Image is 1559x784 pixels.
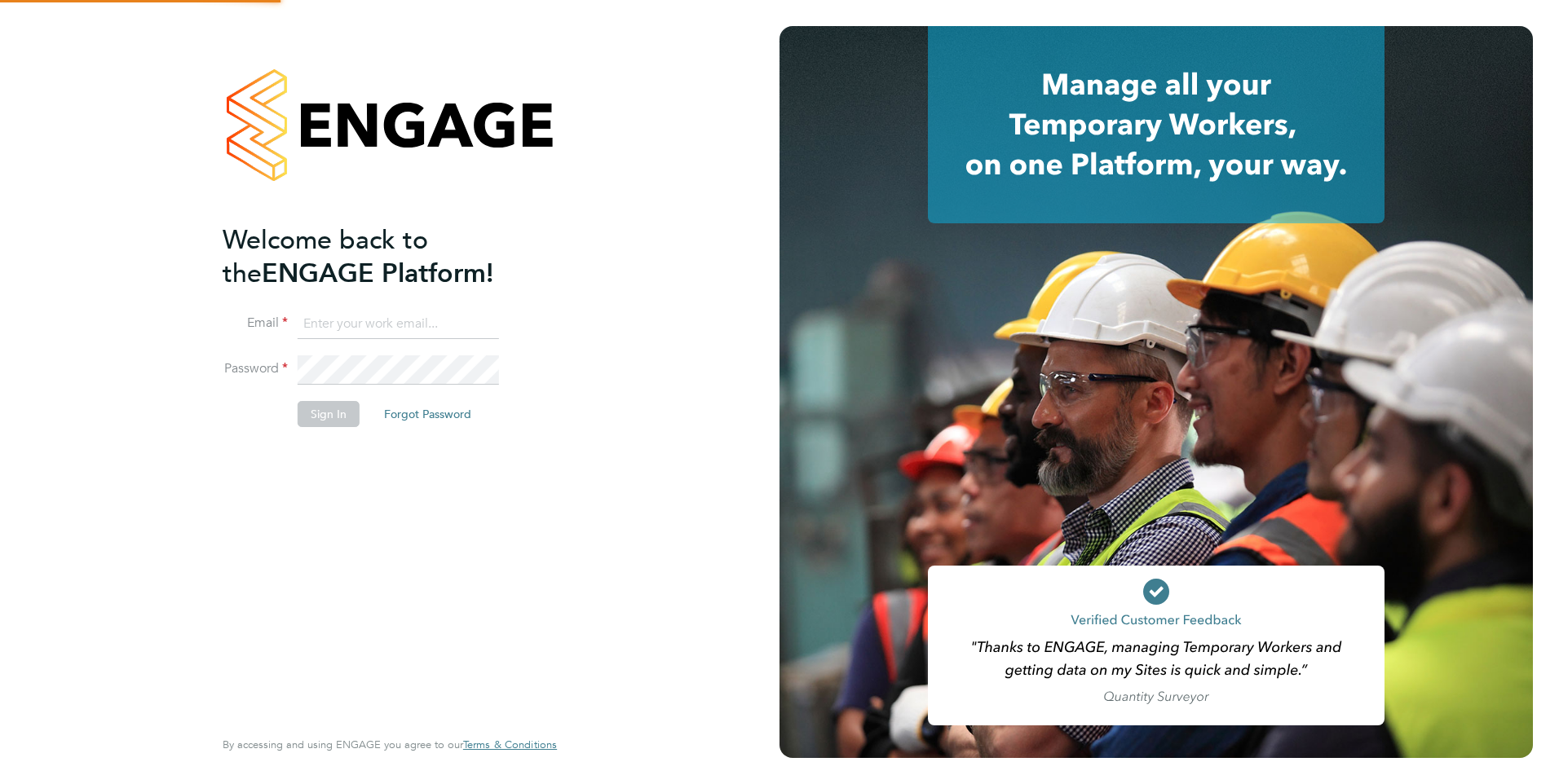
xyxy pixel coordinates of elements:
span: Terms & Conditions [463,738,557,751]
span: By accessing and using ENGAGE you agree to our [223,738,557,751]
span: Welcome back to the [223,224,428,289]
input: Enter your work email... [298,310,499,339]
button: Forgot Password [371,401,484,427]
button: Sign In [298,401,360,427]
h2: ENGAGE Platform! [223,223,541,290]
label: Password [223,360,288,377]
label: Email [223,315,288,332]
a: Terms & Conditions [463,738,557,751]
